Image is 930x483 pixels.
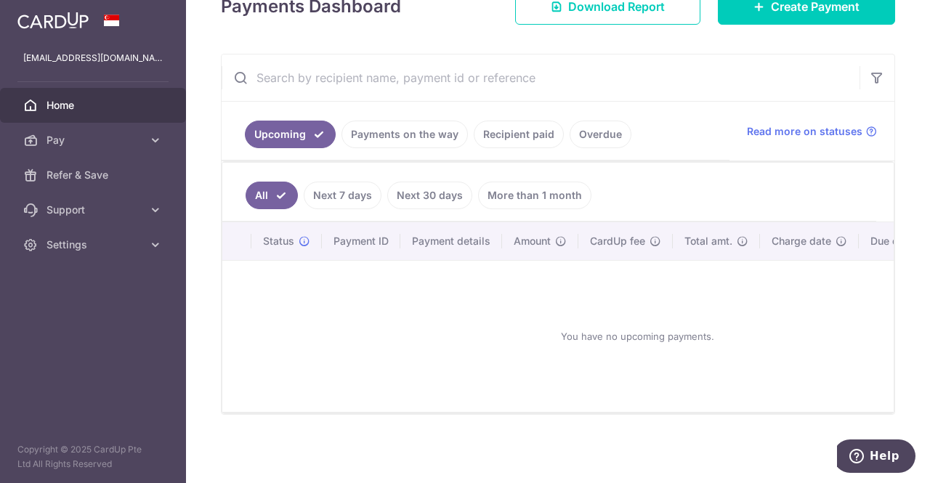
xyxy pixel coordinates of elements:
span: Status [263,234,294,248]
span: Due date [870,234,914,248]
a: Overdue [570,121,631,148]
span: Support [46,203,142,217]
span: Read more on statuses [747,124,862,139]
span: Total amt. [684,234,732,248]
th: Payment ID [322,222,400,260]
a: Payments on the way [341,121,468,148]
a: Recipient paid [474,121,564,148]
span: Charge date [772,234,831,248]
a: Read more on statuses [747,124,877,139]
span: Home [46,98,142,113]
span: Settings [46,238,142,252]
a: All [246,182,298,209]
th: Payment details [400,222,502,260]
span: CardUp fee [590,234,645,248]
iframe: Opens a widget where you can find more information [837,439,915,476]
a: More than 1 month [478,182,591,209]
a: Upcoming [245,121,336,148]
span: Pay [46,133,142,147]
input: Search by recipient name, payment id or reference [222,54,860,101]
a: Next 7 days [304,182,381,209]
img: CardUp [17,12,89,29]
span: Amount [514,234,551,248]
a: Next 30 days [387,182,472,209]
span: Refer & Save [46,168,142,182]
p: [EMAIL_ADDRESS][DOMAIN_NAME] [23,51,163,65]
